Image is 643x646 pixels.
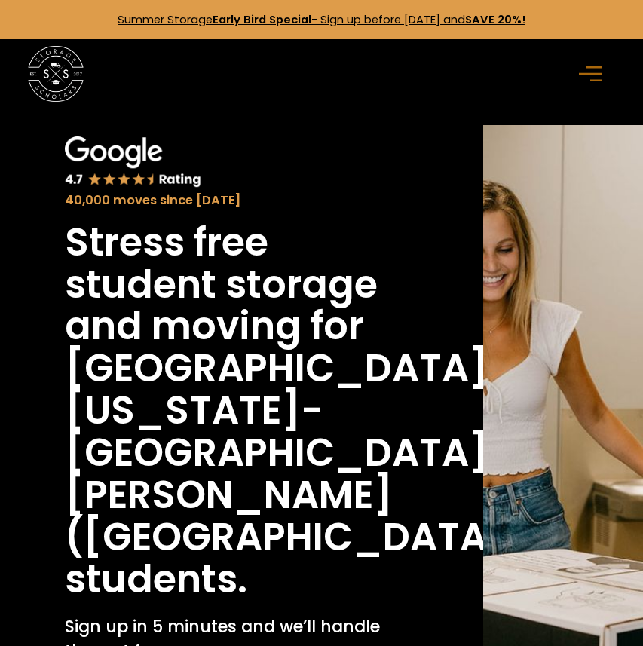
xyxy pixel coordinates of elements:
strong: Early Bird Special [213,11,311,27]
div: 40,000 moves since [DATE] [65,191,397,210]
h1: Stress free student storage and moving for [65,222,397,348]
h1: students. [65,559,247,601]
strong: SAVE 20%! [465,11,525,27]
a: Summer StorageEarly Bird Special- Sign up before [DATE] andSAVE 20%! [118,11,525,27]
h1: [GEOGRAPHIC_DATA][US_STATE]-[GEOGRAPHIC_DATA][PERSON_NAME] ([GEOGRAPHIC_DATA]) [65,347,525,558]
img: Storage Scholars main logo [28,46,84,102]
img: Google 4.7 star rating [65,136,201,188]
